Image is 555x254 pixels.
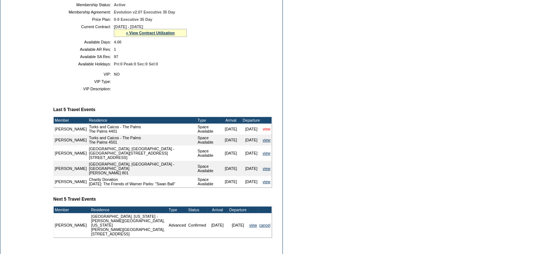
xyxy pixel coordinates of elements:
td: Turks and Caicos - The Palms The Palms 4501 [88,134,197,145]
td: Membership Status: [56,3,111,7]
td: [DATE] [241,134,262,145]
td: [DATE] [221,134,241,145]
span: NO [114,72,120,76]
td: [DATE] [241,145,262,161]
td: Space Available [197,134,221,145]
td: Confirmed [187,213,207,237]
td: Departure [241,117,262,124]
a: » View Contract Utilization [126,31,175,35]
td: [GEOGRAPHIC_DATA], [GEOGRAPHIC_DATA] - [GEOGRAPHIC_DATA][STREET_ADDRESS] [STREET_ADDRESS] [88,145,197,161]
td: Available Holidays: [56,62,111,66]
td: [PERSON_NAME] [54,161,88,176]
span: 1 [114,47,116,52]
td: Advanced [167,213,187,237]
td: VIP Type: [56,79,111,84]
td: Available SA Res: [56,54,111,59]
td: Price Plan: [56,17,111,22]
td: Available Days: [56,40,111,44]
a: view [263,127,270,131]
td: Status [187,206,207,213]
td: [PERSON_NAME] [54,124,88,134]
td: Residence [88,117,197,124]
td: Membership Agreement: [56,10,111,14]
a: cancel [259,223,270,227]
td: [PERSON_NAME] [54,176,88,187]
td: Residence [90,206,168,213]
td: Space Available [197,124,221,134]
td: Turks and Caicos - The Palms The Palms 4401 [88,124,197,134]
td: Current Contract: [56,24,111,37]
td: [PERSON_NAME] [54,134,88,145]
td: Type [197,117,221,124]
td: Space Available [197,161,221,176]
td: VIP Description: [56,87,111,91]
td: Charity Donation [DATE]: The Friends of Warner Parks: "Swan Ball" [88,176,197,187]
td: [DATE] [221,161,241,176]
a: view [263,179,270,184]
a: view [249,223,257,227]
span: Active [114,3,126,7]
td: Departure [228,206,248,213]
a: view [263,151,270,155]
span: Evolution v2.07 Executive 35 Day [114,10,175,14]
td: Space Available [197,145,221,161]
span: Pri:0 Peak:0 Sec:0 Sel:0 [114,62,158,66]
td: Type [167,206,187,213]
td: VIP: [56,72,111,76]
td: [DATE] [221,145,241,161]
b: Next 5 Travel Events [53,197,96,202]
a: view [263,138,270,142]
span: 4.00 [114,40,122,44]
td: [DATE] [241,176,262,187]
a: view [263,166,270,171]
td: [GEOGRAPHIC_DATA], [GEOGRAPHIC_DATA] - [GEOGRAPHIC_DATA] [PERSON_NAME] 801 [88,161,197,176]
td: [PERSON_NAME] [54,213,88,237]
td: [DATE] [241,124,262,134]
td: [DATE] [241,161,262,176]
td: [DATE] [228,213,248,237]
b: Last 5 Travel Events [53,107,95,112]
td: [PERSON_NAME] [54,145,88,161]
td: Member [54,117,88,124]
td: Member [54,206,88,213]
td: [DATE] [221,176,241,187]
td: [GEOGRAPHIC_DATA], [US_STATE] - [PERSON_NAME][GEOGRAPHIC_DATA], [US_STATE] [PERSON_NAME][GEOGRAPH... [90,213,168,237]
span: 97 [114,54,118,59]
td: [DATE] [221,124,241,134]
span: [DATE] - [DATE] [114,24,143,29]
td: [DATE] [207,213,228,237]
span: 0-0 Executive 35 Day [114,17,152,22]
td: Space Available [197,176,221,187]
td: Arrival [221,117,241,124]
td: Arrival [207,206,228,213]
td: Available AR Res: [56,47,111,52]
